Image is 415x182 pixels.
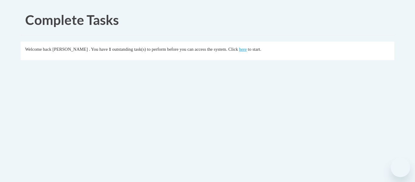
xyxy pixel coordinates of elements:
[391,158,410,177] iframe: Button to launch messaging window
[25,47,51,52] span: Welcome back
[239,47,247,52] a: here
[109,47,111,52] span: 1
[53,47,88,52] span: [PERSON_NAME]
[112,47,238,52] span: outstanding task(s) to perform before you can access the system. Click
[25,12,119,28] span: Complete Tasks
[248,47,261,52] span: to start.
[89,47,108,52] span: . You have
